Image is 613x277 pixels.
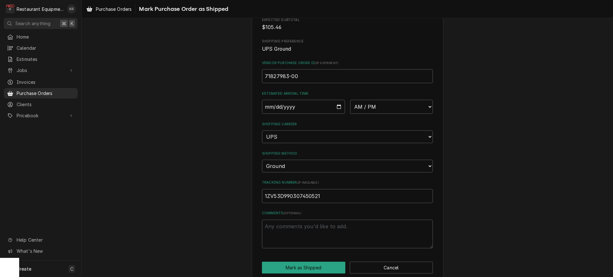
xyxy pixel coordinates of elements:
[17,45,74,51] span: Calendar
[350,262,433,273] button: Cancel
[262,262,433,273] div: Button Group
[84,4,134,14] a: Purchase Orders
[62,20,66,27] span: ⌘
[17,237,74,243] span: Help Center
[262,39,433,44] span: Shipping Preference
[4,77,78,87] a: Invoices
[262,24,281,30] span: $105.46
[262,18,433,23] span: Expected Subtotal
[297,181,318,184] span: ( if available )
[4,235,78,245] a: Go to Help Center
[17,56,74,62] span: Estimates
[262,180,433,185] label: Tracking Number
[283,211,301,215] span: ( optional )
[70,266,73,272] span: C
[4,110,78,121] a: Go to Pricebook
[4,18,78,29] button: Search anything⌘K
[17,79,74,85] span: Invoices
[17,67,65,74] span: Jobs
[17,101,74,108] span: Clients
[15,20,50,27] span: Search anything
[262,18,433,31] div: Expected Subtotal
[262,91,433,114] div: Estimated Arrival Time
[262,91,433,96] label: Estimated Arrival Time
[262,262,433,273] div: Button Group Row
[17,248,74,254] span: What's New
[262,46,291,52] span: UPS Ground
[71,20,73,27] span: K
[4,88,78,98] a: Purchase Orders
[262,61,433,83] div: Vendor Purchase Order ID
[4,99,78,110] a: Clients
[262,151,433,156] label: Shipping Method
[262,24,433,31] span: Expected Subtotal
[262,100,345,114] input: Date
[4,43,78,53] a: Calendar
[262,122,433,127] label: Shipping Carrier
[6,4,15,13] div: R
[4,246,78,256] a: Go to What's New
[67,4,76,13] div: Kelli Robinette's Avatar
[4,32,78,42] a: Home
[137,5,228,13] span: Mark Purchase Order as Shipped
[262,262,345,273] button: Mark as Shipped
[17,266,31,272] span: Create
[17,6,64,12] div: Restaurant Equipment Diagnostics
[17,90,74,97] span: Purchase Orders
[262,45,433,53] span: Shipping Preference
[262,211,433,248] div: Comments
[350,100,433,114] select: Time Select
[262,122,433,143] div: Shipping Carrier
[262,180,433,203] div: Tracking Number
[262,39,433,53] div: Shipping Preference
[96,6,132,12] span: Purchase Orders
[4,54,78,64] a: Estimates
[262,151,433,172] div: Shipping Method
[4,65,78,76] a: Go to Jobs
[315,61,338,65] span: ( if different )
[262,211,433,216] label: Comments
[6,4,15,13] div: Restaurant Equipment Diagnostics's Avatar
[17,33,74,40] span: Home
[17,112,65,119] span: Pricebook
[67,4,76,13] div: KR
[262,61,433,66] label: Vendor Purchase Order ID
